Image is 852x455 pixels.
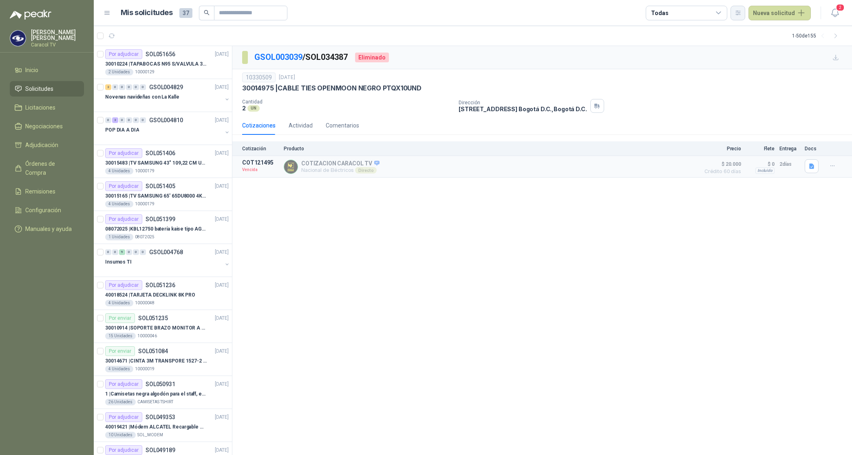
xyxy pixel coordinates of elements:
p: [DATE] [215,281,229,289]
div: 15 Unidades [105,333,136,339]
p: Cantidad [242,99,452,105]
span: Adjudicación [25,141,58,149]
p: GSOL004810 [149,117,183,123]
p: 10000048 [135,300,155,306]
div: 26 Unidades [105,399,136,405]
button: 2 [828,6,842,20]
p: [DATE] [215,248,229,256]
p: SOL051235 [138,315,168,321]
p: 30015165 | TV SAMSUNG 65' 65DU8000 4K UHD LED [105,192,207,200]
p: [DATE] [215,347,229,355]
p: 10000019 [135,366,155,372]
p: Caracol TV [31,42,84,47]
span: 2 [836,4,845,11]
p: Novenas navideñas con La Kalle [105,93,179,101]
p: 40018524 | TARJETA DECKLINK 8K PRO [105,291,195,299]
p: 10000129 [135,69,155,75]
p: Nacional de Eléctricos [301,167,380,174]
div: 1 - 50 de 155 [792,29,842,42]
p: SOL049353 [146,414,175,420]
p: [DATE] [279,74,295,81]
a: GSOL003039 [254,52,302,62]
span: Remisiones [25,187,55,196]
p: / SOL034387 [254,51,349,64]
a: Por adjudicarSOL049353[DATE] 40019421 |Módem ALCATEL Recargable WiFi 4G LTE10 UnidadesSOL_MODEM [94,409,232,442]
span: Inicio [25,66,38,75]
p: POP DIA A DIA [105,126,139,134]
p: Producto [284,146,695,152]
div: 4 Unidades [105,201,133,207]
p: [DATE] [215,182,229,190]
a: 0 2 0 0 0 0 GSOL004810[DATE] POP DIA A DIA [105,115,230,141]
span: Órdenes de Compra [25,159,76,177]
div: 9 [119,249,125,255]
p: 10000179 [135,168,155,174]
div: Por adjudicar [105,181,142,191]
div: 0 [140,117,146,123]
div: 0 [112,84,118,90]
div: 10 Unidades [105,432,136,438]
h1: Mis solicitudes [121,7,173,19]
div: 0 [119,117,125,123]
div: Por adjudicar [105,379,142,389]
a: Órdenes de Compra [10,156,84,180]
p: GSOL004768 [149,249,183,255]
span: Manuales y ayuda [25,224,72,233]
p: 2 [242,105,246,112]
span: search [204,10,210,15]
p: 08072025 [135,234,155,240]
span: Negociaciones [25,122,63,131]
p: 30014671 | CINTA 3M TRANSPORE 1527-2 2" X ROLLO [105,357,207,365]
div: 4 Unidades [105,300,133,306]
p: 10000179 [135,201,155,207]
p: 10000046 [137,333,157,339]
p: SOL_MODEM [137,432,163,438]
a: Licitaciones [10,100,84,115]
p: COTIZACION CARACOL TV [301,160,380,167]
p: 30015483 | TV SAMSUNG 43" 109,22 CM U8000F 4K UHD [105,159,207,167]
p: [DATE] [215,215,229,223]
p: SOL051406 [146,150,175,156]
div: UN [247,105,260,112]
p: Precio [700,146,741,152]
a: Negociaciones [10,119,84,134]
div: Por adjudicar [105,445,142,455]
div: Por adjudicar [105,280,142,290]
a: Adjudicación [10,137,84,153]
a: Por enviarSOL051084[DATE] 30014671 |CINTA 3M TRANSPORE 1527-2 2" X ROLLO4 Unidades10000019 [94,343,232,376]
div: Cotizaciones [242,121,276,130]
p: COT121495 [242,159,279,166]
span: Licitaciones [25,103,55,112]
p: GSOL004829 [149,84,183,90]
div: Eliminado [355,53,389,62]
div: 0 [119,84,125,90]
div: Por enviar [105,313,135,323]
p: Vencida [242,166,279,174]
div: 0 [140,249,146,255]
div: 2 [112,117,118,123]
p: Flete [746,146,775,152]
p: 30010224 | TAPABOCAS N95 S/VALVULA 3M 9010 [105,60,207,68]
div: 0 [126,117,132,123]
div: 2 Unidades [105,69,133,75]
p: [DATE] [215,413,229,421]
span: Solicitudes [25,84,53,93]
p: $ 0 [746,159,775,169]
div: 4 Unidades [105,366,133,372]
a: Por adjudicarSOL050931[DATE] 1 |Camisetas negra algodón para el staff, estampadas en espalda y fr... [94,376,232,409]
div: 0 [112,249,118,255]
p: Entrega [779,146,800,152]
div: Por enviar [105,346,135,356]
span: Crédito 60 días [700,169,741,174]
div: 0 [126,84,132,90]
div: 0 [126,249,132,255]
a: Por adjudicarSOL051656[DATE] 30010224 |TAPABOCAS N95 S/VALVULA 3M 90102 Unidades10000129 [94,46,232,79]
p: SOL051405 [146,183,175,189]
a: Por enviarSOL051235[DATE] 30010914 |SOPORTE BRAZO MONITOR A ESCRITORIO NBF8015 Unidades10000046 [94,310,232,343]
a: Manuales y ayuda [10,221,84,237]
div: Actividad [289,121,313,130]
div: 0 [140,84,146,90]
div: 1 Unidades [105,234,133,240]
p: 30010914 | SOPORTE BRAZO MONITOR A ESCRITORIO NBF80 [105,324,207,332]
span: 37 [179,8,192,18]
